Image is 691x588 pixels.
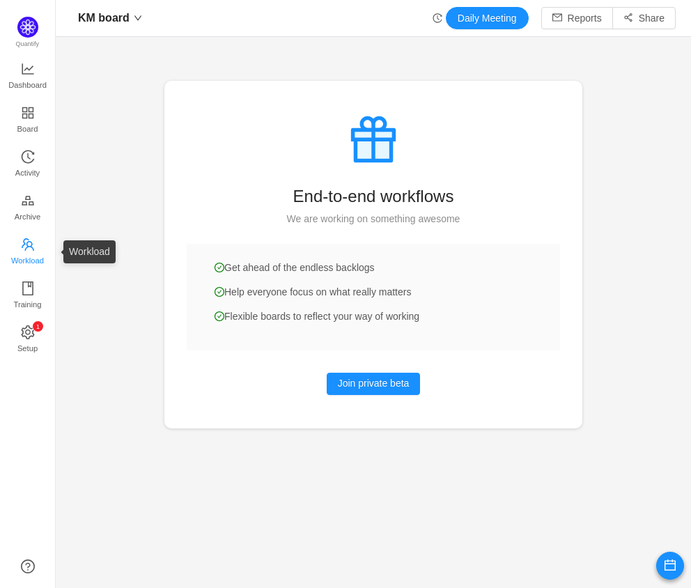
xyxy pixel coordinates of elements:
span: Archive [15,203,40,231]
span: Quantify [16,40,40,47]
span: Setup [17,334,38,362]
span: Activity [15,159,40,187]
i: icon: down [134,14,142,22]
button: icon: calendar [656,552,684,580]
i: icon: history [433,13,442,23]
i: icon: team [21,238,35,252]
p: 1 [36,321,39,332]
span: Training [13,291,41,318]
a: Board [21,107,35,134]
a: Dashboard [21,63,35,91]
button: icon: mailReports [541,7,613,29]
i: icon: setting [21,325,35,339]
i: icon: line-chart [21,62,35,76]
a: icon: question-circle [21,559,35,573]
img: Quantify [17,17,38,38]
span: Dashboard [8,71,47,99]
button: Join private beta [327,373,421,395]
sup: 1 [33,321,43,332]
span: KM board [78,7,130,29]
span: Workload [11,247,44,274]
a: icon: settingSetup [21,326,35,354]
button: icon: share-altShare [612,7,676,29]
button: Daily Meeting [446,7,529,29]
a: Archive [21,194,35,222]
a: Training [21,282,35,310]
i: icon: appstore [21,106,35,120]
i: icon: history [21,150,35,164]
i: icon: book [21,281,35,295]
span: Board [17,115,38,143]
i: icon: gold [21,194,35,208]
a: Workload [21,238,35,266]
a: Activity [21,150,35,178]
